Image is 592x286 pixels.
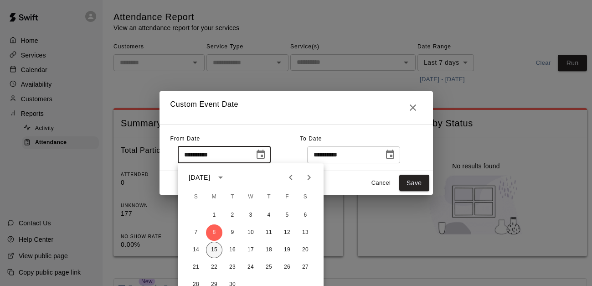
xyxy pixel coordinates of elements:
[279,207,295,224] button: 5
[261,259,277,276] button: 25
[189,173,210,182] div: [DATE]
[242,224,259,241] button: 10
[213,170,228,185] button: calendar view is open, switch to year view
[206,224,222,241] button: 8
[188,188,204,206] span: Sunday
[279,259,295,276] button: 26
[297,188,314,206] span: Saturday
[242,259,259,276] button: 24
[279,224,295,241] button: 12
[261,242,277,258] button: 18
[224,188,241,206] span: Tuesday
[297,224,314,241] button: 13
[300,135,322,142] span: To Date
[261,224,277,241] button: 11
[297,207,314,224] button: 6
[188,259,204,276] button: 21
[366,176,396,190] button: Cancel
[206,207,222,224] button: 1
[252,146,270,164] button: Choose date, selected date is Sep 8, 2025
[224,207,241,224] button: 2
[242,188,259,206] span: Wednesday
[160,91,433,124] h2: Custom Event Date
[279,242,295,258] button: 19
[282,168,300,187] button: Previous month
[170,135,201,142] span: From Date
[242,242,259,258] button: 17
[224,259,241,276] button: 23
[399,175,429,192] button: Save
[206,242,222,258] button: 15
[279,188,295,206] span: Friday
[224,242,241,258] button: 16
[188,242,204,258] button: 14
[206,259,222,276] button: 22
[188,224,204,241] button: 7
[261,188,277,206] span: Thursday
[297,242,314,258] button: 20
[381,146,399,164] button: Choose date, selected date is Sep 15, 2025
[242,207,259,224] button: 3
[297,259,314,276] button: 27
[300,168,318,187] button: Next month
[404,99,422,117] button: Close
[261,207,277,224] button: 4
[224,224,241,241] button: 9
[206,188,222,206] span: Monday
